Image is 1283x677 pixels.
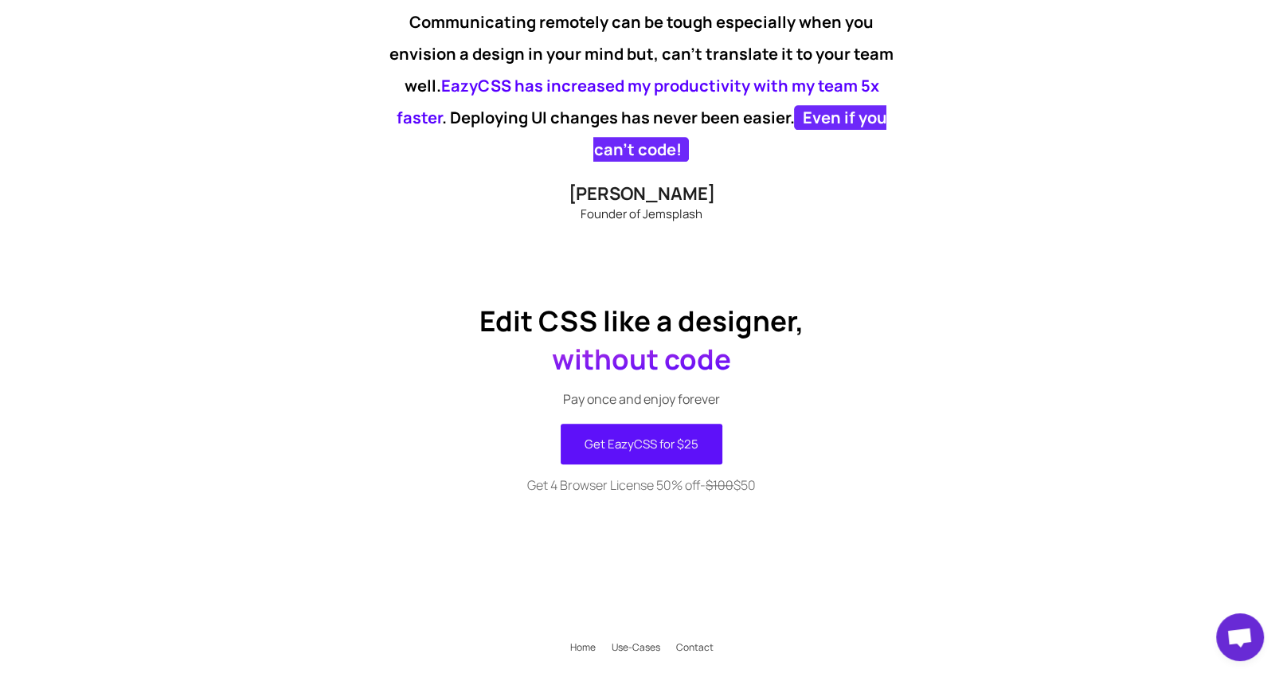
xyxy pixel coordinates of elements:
[668,640,722,654] a: Contact
[561,424,722,464] button: Get EazyCSS for $25
[527,476,700,494] span: Get 4 Browser License 50% off
[581,205,702,222] p: Founder of Jemsplash
[706,476,733,494] strike: $100
[604,640,668,654] a: Use-Cases
[385,302,898,378] h1: Edit CSS like a designer,
[552,340,731,378] span: without code
[396,75,878,128] span: EazyCSS has increased my productivity with my team 5x faster
[1216,613,1264,661] a: Ouvrir le chat
[385,6,898,166] p: Communicating remotely can be tough especially when you envision a design in your mind but, can't...
[385,476,898,494] p: - $50
[568,182,714,205] p: [PERSON_NAME]
[562,640,604,654] a: Home
[385,390,898,408] p: Pay once and enjoy forever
